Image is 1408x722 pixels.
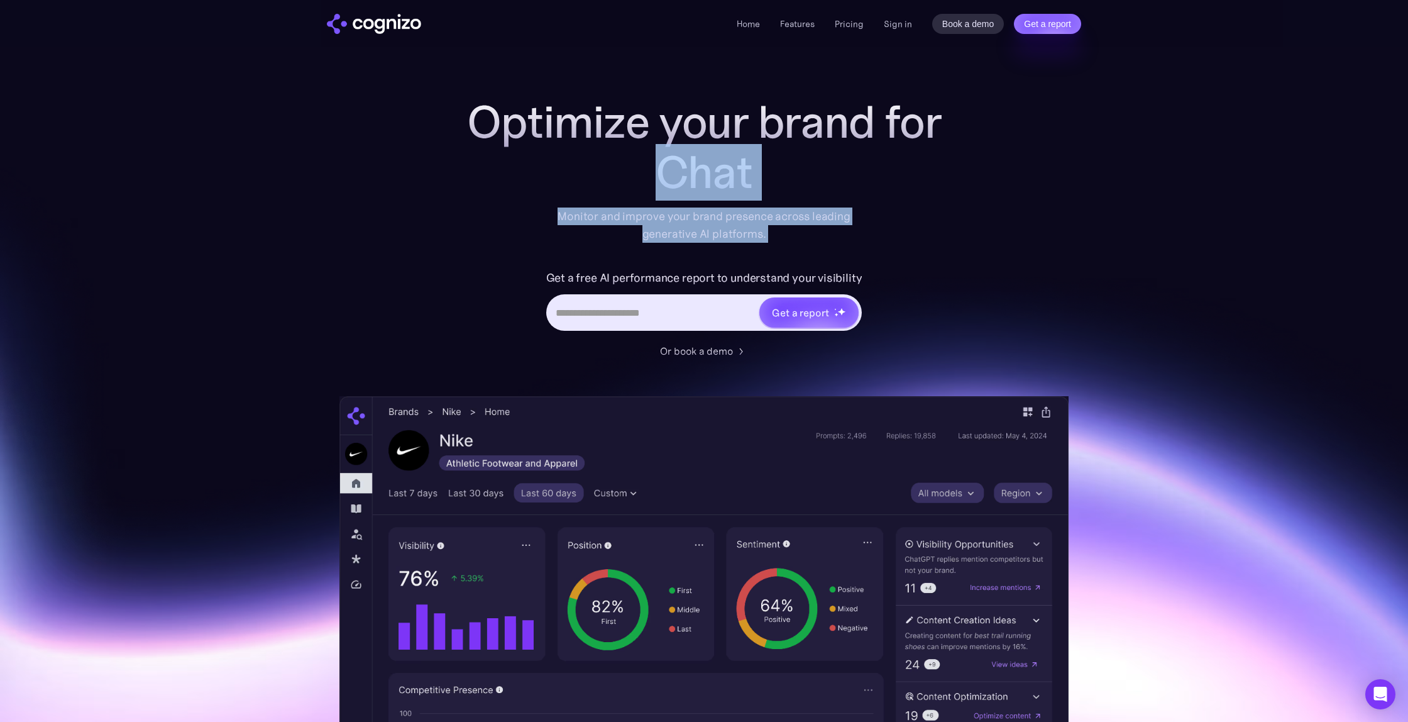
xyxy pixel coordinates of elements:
[780,18,815,30] a: Features
[546,268,862,337] form: Hero URL Input Form
[834,308,836,310] img: star
[1365,679,1395,709] div: Open Intercom Messenger
[327,14,421,34] img: cognizo logo
[660,343,748,358] a: Or book a demo
[1014,14,1081,34] a: Get a report
[772,305,828,320] div: Get a report
[453,97,955,147] h1: Optimize your brand for
[758,296,860,329] a: Get a reportstarstarstar
[837,308,845,316] img: star
[737,18,760,30] a: Home
[327,14,421,34] a: home
[453,147,955,197] div: Chat
[549,208,859,243] div: Monitor and improve your brand presence across leading generative AI platforms.
[660,343,733,358] div: Or book a demo
[884,16,912,31] a: Sign in
[546,268,862,288] label: Get a free AI performance report to understand your visibility
[932,14,1004,34] a: Book a demo
[835,18,864,30] a: Pricing
[834,313,839,317] img: star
